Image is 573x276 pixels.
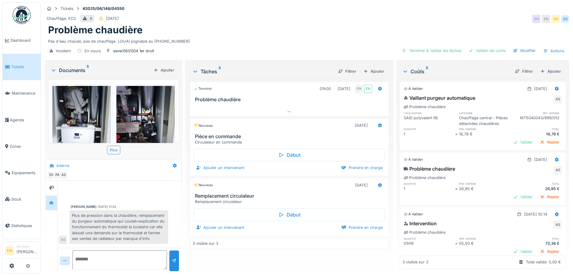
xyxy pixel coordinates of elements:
[459,111,510,115] h6: catégorie
[47,16,76,21] div: Chauffage, ECS
[195,139,386,145] div: Circulateur en commande
[60,6,73,11] div: Tickets
[455,186,459,192] div: ×
[455,131,459,137] div: ×
[90,16,92,21] div: 4
[404,131,455,137] div: 1
[53,171,62,179] div: PA
[524,211,547,217] div: [DATE] 10:14
[13,6,31,24] img: Badge_color-CXgf-gQk.svg
[538,247,562,256] div: Rejeter
[3,212,41,239] a: Statistiques
[85,48,101,54] div: En cours
[194,123,213,128] div: Nouveau
[17,244,38,249] div: Manager
[3,27,41,54] a: Dashboard
[113,48,154,54] div: seve/061/004 1er droit
[107,146,120,154] div: Plus
[402,259,428,265] div: 3 visible sur 3
[404,165,455,172] div: Problème chaudière
[399,47,464,55] div: Terminer & valider les tâches
[151,66,177,74] div: Ajouter
[511,247,535,256] div: Valider
[541,47,567,55] div: Actions
[194,86,212,91] div: Terminé
[194,164,247,172] div: Ajouter un intervenant
[466,47,508,55] div: Valider les coûts
[455,241,459,246] div: ×
[459,127,510,131] h6: prix unitaire
[404,127,455,131] h6: quantité
[218,68,221,75] sup: 3
[11,64,38,70] span: Tickets
[404,182,455,186] h6: quantité
[404,220,437,227] div: Intervention
[195,193,386,199] h3: Remplacement circulateur
[12,90,38,96] span: Maintenance
[56,48,71,54] div: Incident
[12,170,38,176] span: Équipements
[510,241,562,246] div: 73,36 €
[59,171,68,179] div: AS
[510,115,562,126] div: MT5040043/999/012
[511,138,535,146] div: Valider
[404,186,455,192] div: 1
[11,223,38,229] span: Statistiques
[10,144,38,149] span: Zones
[193,241,218,246] div: 3 visible sur 3
[404,111,455,115] h6: localisation
[87,67,89,74] sup: 5
[404,94,475,102] div: Vaillant purgeur automatique
[510,186,562,192] div: 26,85 €
[3,186,41,212] a: Stock
[510,111,562,115] h6: ref. interne
[513,67,535,75] div: Filtrer
[534,86,547,92] div: [DATE]
[339,164,385,172] div: Prendre en charge
[194,223,247,232] div: Ajouter un intervenant
[510,182,562,186] h6: total
[404,229,445,235] div: Problème chaudière
[404,175,445,180] div: Problème chaudière
[69,210,168,244] div: Plus de pression dans la chaudière, remplacement du purgeur automatique qui coulait+explication d...
[404,86,423,91] div: À valider
[71,205,97,209] div: [PERSON_NAME]
[116,86,175,164] img: l71em5q4jvr8w6gn20yrfypv51os
[538,67,563,75] div: Ajouter
[538,138,562,146] div: Rejeter
[510,131,562,137] div: 16,78 €
[11,196,38,202] span: Stock
[426,68,428,75] sup: 3
[561,15,569,23] div: AS
[3,133,41,159] a: Zones
[3,54,41,80] a: Tickets
[511,47,538,55] div: Modifier
[48,24,143,36] h1: Problème chaudière
[532,15,541,23] div: EN
[194,149,385,161] div: Début
[511,193,535,201] div: Valider
[404,104,445,110] div: Problème chaudière
[459,115,510,126] div: Chauffage central - Pièces détachées chaudières
[80,6,127,11] strong: #2025/06/146/04550
[195,134,386,139] h3: Pièce en commande
[404,237,455,241] h6: quantité
[337,86,350,92] div: [DATE]
[404,241,455,246] div: 01h19
[106,16,119,21] div: [DATE]
[459,241,510,246] div: 55,50 €
[48,36,566,44] div: Pas d'eau chaude, pas de chauffage. LOUAI joignable au [PHONE_NUMBER]
[404,115,455,126] div: SAID polyvalent RE
[534,157,547,162] div: [DATE]
[459,182,510,186] h6: prix unitaire
[510,127,562,131] h6: total
[3,80,41,107] a: Maintenance
[459,186,510,192] div: 26,85 €
[47,171,56,179] div: EN
[10,117,38,123] span: Agenda
[404,157,423,162] div: À valider
[339,223,385,232] div: Prendre en charge
[355,182,368,188] div: [DATE]
[17,244,38,257] li: [PERSON_NAME]
[542,15,550,23] div: EN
